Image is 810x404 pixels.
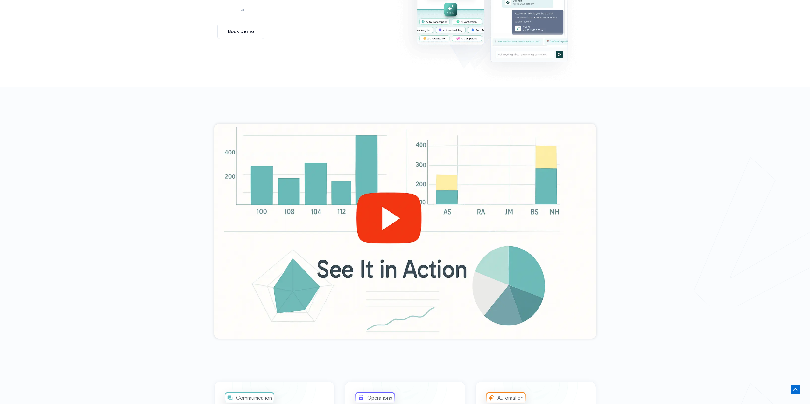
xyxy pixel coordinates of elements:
[235,394,272,402] span: Communication
[239,5,246,13] p: or
[366,394,392,402] span: Operations
[228,29,254,34] span: Book Demo
[217,24,264,39] a: Book Demo
[496,394,524,402] span: Automation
